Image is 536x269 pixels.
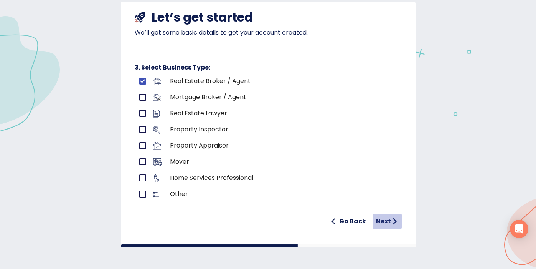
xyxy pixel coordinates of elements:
p: Real Estate Lawyer [170,109,368,118]
img: business-logo [153,110,160,118]
h6: Go Back [339,216,366,227]
img: shuttle [135,12,145,23]
p: Property Inspector [170,125,368,134]
img: business-logo [153,78,161,85]
button: Next [373,214,402,229]
img: business-logo [153,126,161,134]
p: Mortgage Broker / Agent [170,93,368,102]
img: business-logo [153,158,162,166]
h6: Next [376,216,391,227]
p: Mover [170,157,368,166]
p: We’ll get some basic details to get your account created. [135,28,402,37]
p: Other [170,189,368,199]
button: Go Back [328,214,369,229]
img: business-logo [153,174,160,182]
div: Open Intercom Messenger [510,220,528,238]
img: business-logo [153,191,160,198]
p: Real Estate Broker / Agent [170,76,368,86]
img: business-logo [153,94,162,101]
img: business-logo [153,142,162,150]
p: Home Services Professional [170,173,368,183]
h4: Let’s get started [152,10,253,25]
p: Property Appraiser [170,141,368,150]
h6: 3. Select Business Type: [135,62,402,73]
